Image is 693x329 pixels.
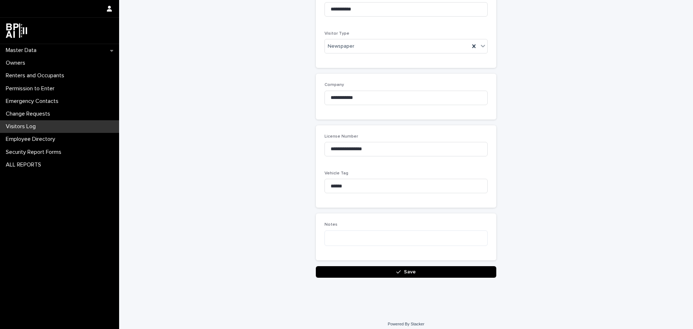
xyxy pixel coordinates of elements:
span: Vehicle Tag [324,171,348,176]
span: Visitor Type [324,31,349,36]
p: Permission to Enter [3,85,60,92]
span: Company [324,83,344,87]
span: Notes [324,222,337,227]
p: Employee Directory [3,136,61,143]
p: ALL REPORTS [3,161,47,168]
span: Newspaper [328,43,354,50]
button: Save [316,266,496,278]
p: Change Requests [3,111,56,117]
p: Security Report Forms [3,149,67,156]
p: Renters and Occupants [3,72,70,79]
span: Save [404,269,416,274]
a: Powered By Stacker [388,322,424,326]
p: Visitors Log [3,123,42,130]
span: License Number [324,134,358,139]
p: Emergency Contacts [3,98,64,105]
img: dwgmcNfxSF6WIOOXiGgu [6,23,27,38]
p: Owners [3,60,31,66]
p: Master Data [3,47,42,54]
